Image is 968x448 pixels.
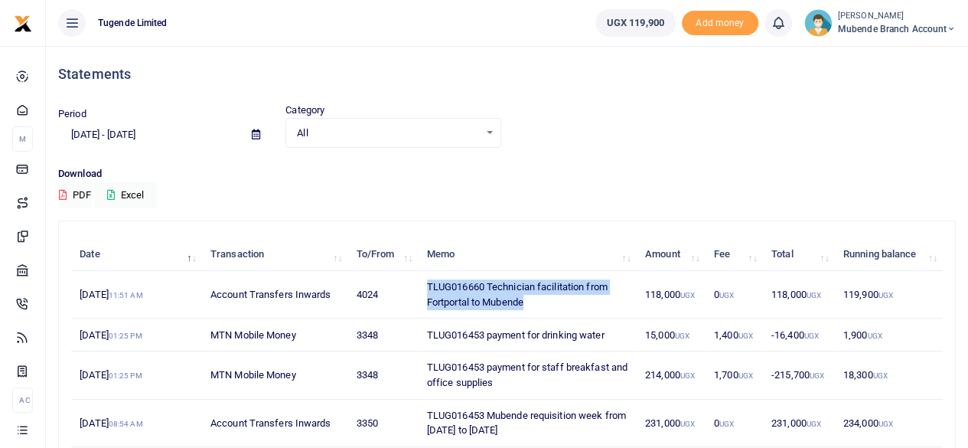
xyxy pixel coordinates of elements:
[202,352,348,399] td: MTN Mobile Money
[680,291,695,299] small: UGX
[71,271,202,319] td: [DATE]
[419,238,637,271] th: Memo: activate to sort column ascending
[109,291,143,299] small: 11:51 AM
[419,271,637,319] td: TLUG016660 Technician facilitation from Fortportal to Mubende
[719,420,734,428] small: UGX
[719,291,734,299] small: UGX
[680,371,695,380] small: UGX
[109,420,143,428] small: 08:54 AM
[682,11,758,36] li: Toup your wallet
[285,103,324,118] label: Category
[682,11,758,36] span: Add money
[763,271,835,319] td: 118,000
[807,291,821,299] small: UGX
[348,352,419,399] td: 3348
[109,371,142,380] small: 01:25 PM
[835,400,943,447] td: 234,000
[872,371,887,380] small: UGX
[680,420,695,428] small: UGX
[637,352,706,399] td: 214,000
[706,352,763,399] td: 1,700
[804,9,956,37] a: profile-user [PERSON_NAME] Mubende Branch Account
[419,319,637,352] td: TLUG016453 payment for drinking water
[706,238,763,271] th: Fee: activate to sort column ascending
[202,271,348,319] td: Account Transfers Inwards
[835,271,943,319] td: 119,900
[202,238,348,271] th: Transaction: activate to sort column ascending
[763,319,835,352] td: -16,400
[202,319,348,352] td: MTN Mobile Money
[348,271,419,319] td: 4024
[637,319,706,352] td: 15,000
[348,400,419,447] td: 3350
[14,15,32,33] img: logo-small
[348,319,419,352] td: 3348
[804,9,832,37] img: profile-user
[810,371,824,380] small: UGX
[58,166,956,182] p: Download
[71,400,202,447] td: [DATE]
[706,319,763,352] td: 1,400
[637,400,706,447] td: 231,000
[763,400,835,447] td: 231,000
[12,126,33,152] li: M
[835,238,943,271] th: Running balance: activate to sort column ascending
[419,400,637,447] td: TLUG016453 Mubende requisition week from [DATE] to [DATE]
[878,291,892,299] small: UGX
[58,122,240,148] input: select period
[838,10,956,23] small: [PERSON_NAME]
[807,420,821,428] small: UGX
[595,9,676,37] a: UGX 119,900
[738,371,752,380] small: UGX
[58,66,956,83] h4: Statements
[94,182,157,208] button: Excel
[58,182,92,208] button: PDF
[71,352,202,399] td: [DATE]
[763,238,835,271] th: Total: activate to sort column ascending
[706,400,763,447] td: 0
[202,400,348,447] td: Account Transfers Inwards
[419,352,637,399] td: TLUG016453 payment for staff breakfast and office supplies
[297,126,478,141] span: All
[637,271,706,319] td: 118,000
[58,106,86,122] label: Period
[607,15,664,31] span: UGX 119,900
[109,332,142,340] small: 01:25 PM
[763,352,835,399] td: -215,700
[675,332,689,340] small: UGX
[838,22,956,36] span: Mubende Branch Account
[71,319,202,352] td: [DATE]
[14,17,32,28] a: logo-small logo-large logo-large
[589,9,682,37] li: Wallet ballance
[804,332,819,340] small: UGX
[637,238,706,271] th: Amount: activate to sort column ascending
[706,271,763,319] td: 0
[738,332,752,340] small: UGX
[835,319,943,352] td: 1,900
[12,388,33,413] li: Ac
[348,238,419,271] th: To/From: activate to sort column ascending
[682,16,758,28] a: Add money
[878,420,892,428] small: UGX
[835,352,943,399] td: 18,300
[92,16,174,30] span: Tugende Limited
[71,238,202,271] th: Date: activate to sort column descending
[867,332,882,340] small: UGX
